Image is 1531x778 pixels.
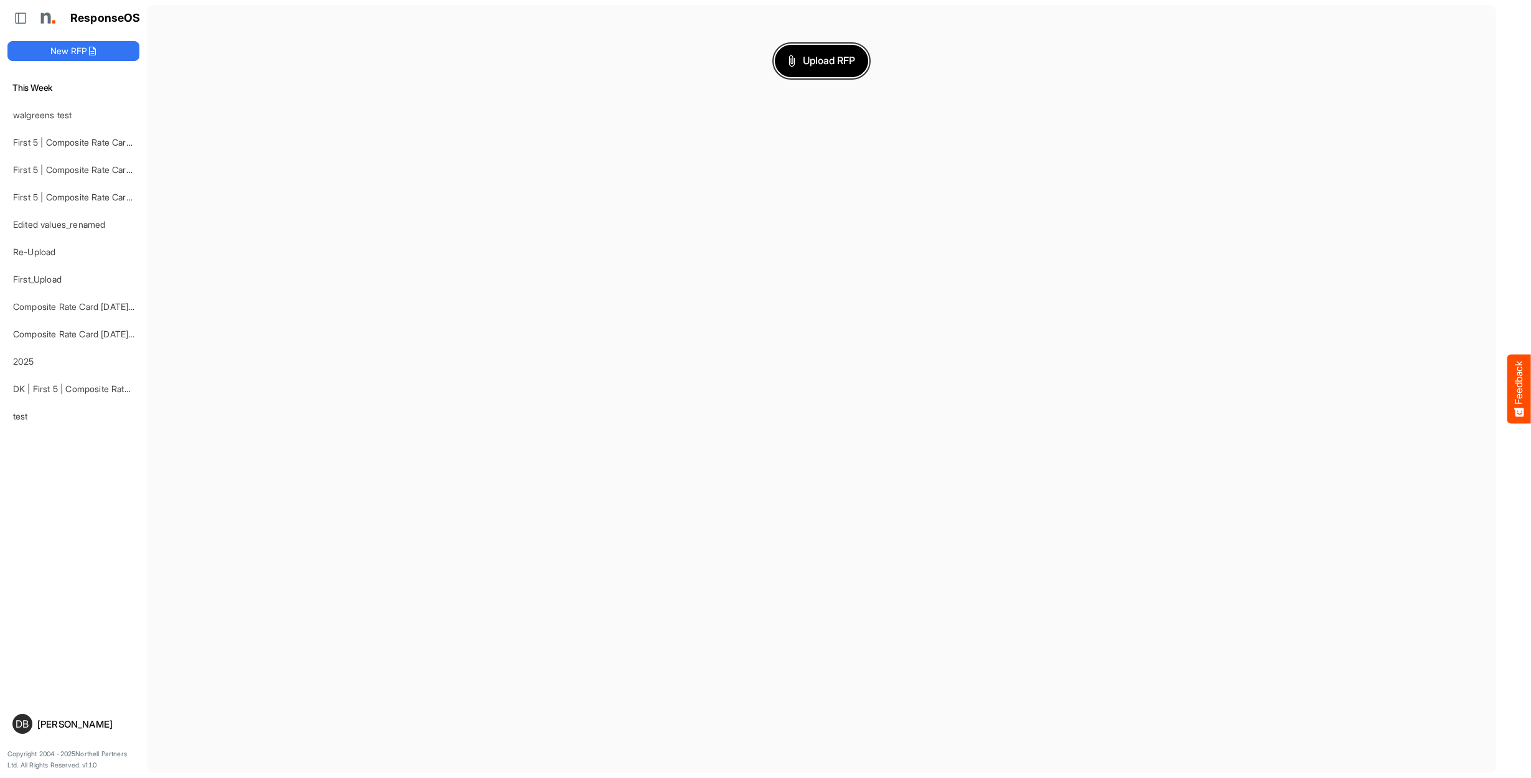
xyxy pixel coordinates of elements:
a: walgreens test [13,110,72,120]
h6: This Week [7,81,139,95]
a: 2025 [13,356,34,367]
a: First 5 | Composite Rate Card [DATE] [13,164,161,175]
a: Composite Rate Card [DATE]_smaller [13,301,161,312]
span: DB [16,719,29,729]
img: Northell [34,6,59,30]
button: Feedback [1507,355,1531,424]
a: First 5 | Composite Rate Card [DATE] [13,137,161,148]
a: Composite Rate Card [DATE]_smaller [13,329,161,339]
a: DK | First 5 | Composite Rate Card [DATE] [13,383,181,394]
button: Upload RFP [775,45,868,77]
a: Edited values_renamed [13,219,105,230]
a: Re-Upload [13,246,55,257]
span: Upload RFP [788,53,855,69]
a: First 5 | Composite Rate Card [DATE] [13,192,161,202]
a: First_Upload [13,274,62,284]
button: New RFP [7,41,139,61]
p: Copyright 2004 - 2025 Northell Partners Ltd. All Rights Reserved. v 1.1.0 [7,749,139,771]
a: test [13,411,28,421]
div: [PERSON_NAME] [37,719,134,729]
h1: ResponseOS [70,12,141,25]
